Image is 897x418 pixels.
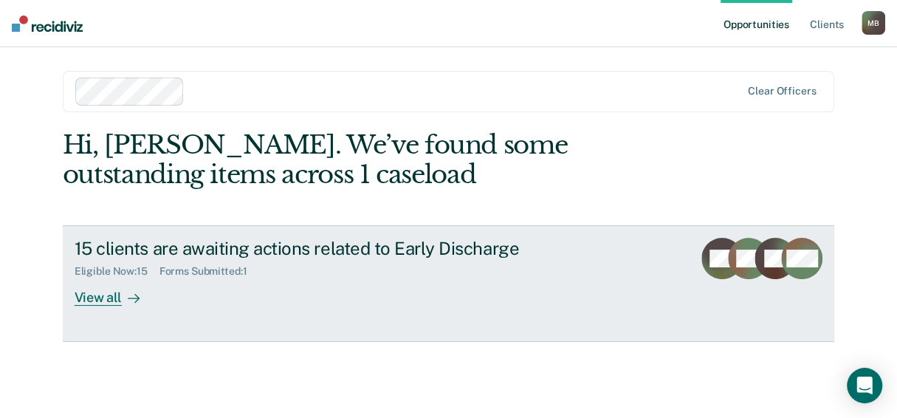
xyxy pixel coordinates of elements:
[748,85,816,97] div: Clear officers
[159,265,259,278] div: Forms Submitted : 1
[63,130,680,191] div: Hi, [PERSON_NAME]. We’ve found some outstanding items across 1 caseload
[862,11,885,35] div: M B
[75,238,593,259] div: 15 clients are awaiting actions related to Early Discharge
[63,225,835,342] a: 15 clients are awaiting actions related to Early DischargeEligible Now:15Forms Submitted:1View all
[862,11,885,35] button: MB
[847,368,882,403] div: Open Intercom Messenger
[75,265,159,278] div: Eligible Now : 15
[12,16,83,32] img: Recidiviz
[75,278,157,306] div: View all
